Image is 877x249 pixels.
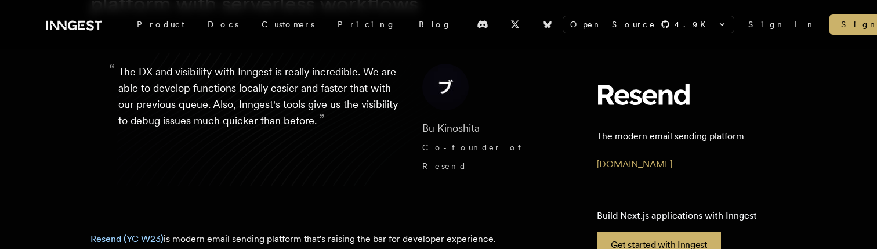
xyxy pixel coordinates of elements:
[422,143,527,171] span: Co-founder of Resend
[407,14,463,35] a: Blog
[597,158,672,169] a: [DOMAIN_NAME]
[470,15,495,34] a: Discord
[319,111,325,128] span: ”
[125,14,196,35] div: Product
[109,66,115,73] span: “
[250,14,326,35] a: Customers
[597,84,690,106] img: Resend's logo
[118,64,404,175] p: The DX and visibility with Inngest is really incredible. We are able to develop functions locally...
[90,233,164,244] a: Resend (YC W23)
[196,14,250,35] a: Docs
[675,19,713,30] span: 4.9 K
[597,209,757,223] p: Build Next.js applications with Inngest
[570,19,656,30] span: Open Source
[597,129,744,143] p: The modern email sending platform
[748,19,816,30] a: Sign In
[535,15,560,34] a: Bluesky
[326,14,407,35] a: Pricing
[422,122,480,134] span: Bu Kinoshita
[502,15,528,34] a: X
[422,64,469,110] img: Image of Bu Kinoshita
